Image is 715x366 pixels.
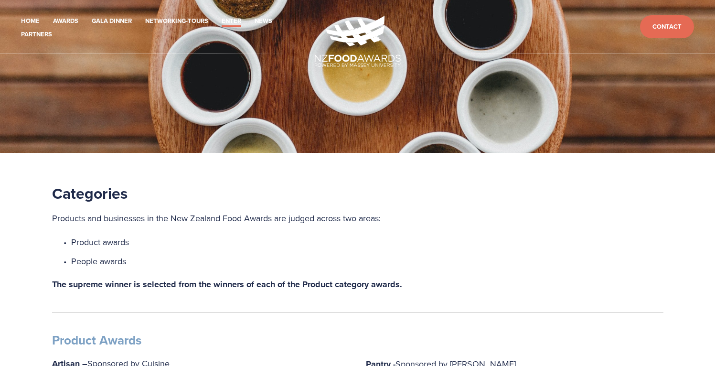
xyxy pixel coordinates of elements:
[71,254,663,269] p: People awards
[222,16,241,27] a: Enter
[21,16,40,27] a: Home
[255,16,272,27] a: News
[21,29,52,40] a: Partners
[52,211,663,226] p: Products and businesses in the New Zealand Food Awards are judged across two areas:
[640,15,694,39] a: Contact
[53,16,78,27] a: Awards
[92,16,132,27] a: Gala Dinner
[71,235,663,250] p: Product awards
[52,331,141,349] strong: Product Awards
[52,182,128,205] strong: Categories
[145,16,208,27] a: Networking-Tours
[52,278,402,291] strong: The supreme winner is selected from the winners of each of the Product category awards.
